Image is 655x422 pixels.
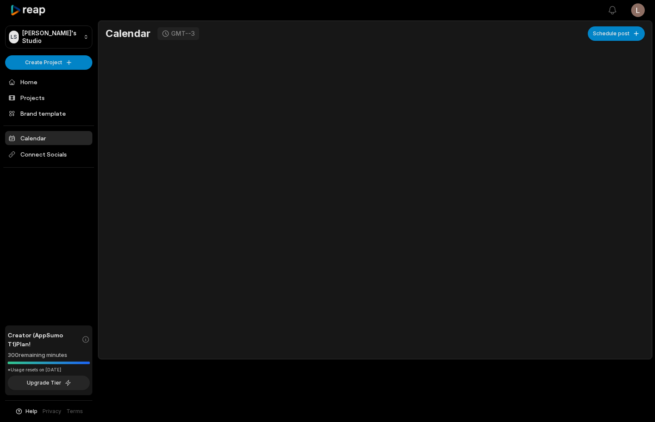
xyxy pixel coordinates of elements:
[106,27,151,40] h1: Calendar
[43,408,61,415] a: Privacy
[8,331,82,348] span: Creator (AppSumo T1) Plan!
[66,408,83,415] a: Terms
[5,91,92,105] a: Projects
[26,408,37,415] span: Help
[5,131,92,145] a: Calendar
[5,55,92,70] button: Create Project
[171,30,195,37] div: GMT--3
[5,106,92,120] a: Brand template
[22,29,80,45] p: [PERSON_NAME]'s Studio
[15,408,37,415] button: Help
[8,367,90,373] div: *Usage resets on [DATE]
[8,376,90,390] button: Upgrade Tier
[9,31,19,43] div: LS
[8,351,90,359] div: 300 remaining minutes
[5,147,92,162] span: Connect Socials
[588,26,645,41] button: Schedule post
[5,75,92,89] a: Home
